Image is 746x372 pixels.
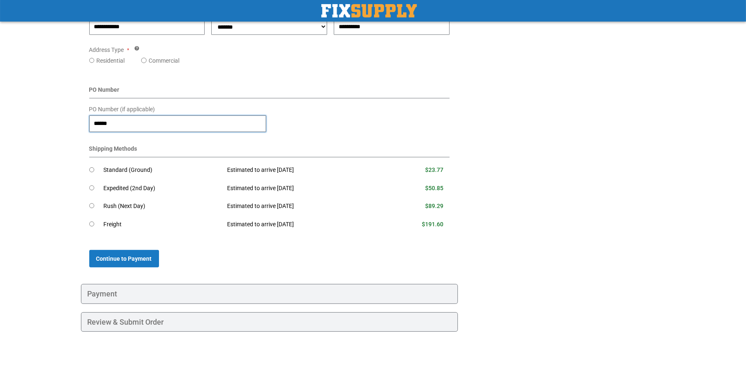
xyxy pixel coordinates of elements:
td: Rush (Next Day) [104,197,221,215]
span: Continue to Payment [96,255,152,262]
td: Estimated to arrive [DATE] [221,179,381,197]
label: Residential [96,56,125,65]
td: Standard (Ground) [104,162,221,179]
span: PO Number (if applicable) [89,106,155,113]
a: store logo [321,4,417,17]
label: Commercial [149,56,179,65]
span: $191.60 [422,221,443,228]
td: Expedited (2nd Day) [104,179,221,197]
td: Estimated to arrive [DATE] [221,197,381,215]
td: Estimated to arrive [DATE] [221,215,381,233]
span: Address Type [89,46,124,53]
button: Continue to Payment [89,250,159,267]
td: Freight [104,215,221,233]
div: Review & Submit Order [81,312,458,332]
div: PO Number [89,86,450,98]
span: $23.77 [425,166,443,173]
img: Fix Industrial Supply [321,4,417,17]
td: Estimated to arrive [DATE] [221,162,381,179]
div: Shipping Methods [89,144,450,157]
span: $89.29 [425,203,443,209]
span: $50.85 [425,185,443,191]
div: Payment [81,284,458,304]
